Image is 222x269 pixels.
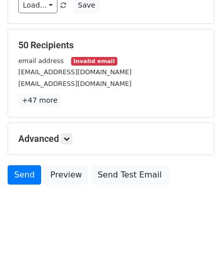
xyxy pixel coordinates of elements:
[18,94,61,107] a: +47 more
[18,68,132,76] small: [EMAIL_ADDRESS][DOMAIN_NAME]
[18,57,64,65] small: email address
[18,133,204,144] h5: Advanced
[44,165,88,185] a: Preview
[8,165,41,185] a: Send
[18,80,132,87] small: [EMAIL_ADDRESS][DOMAIN_NAME]
[71,57,117,66] small: Invalid email
[91,165,168,185] a: Send Test Email
[18,40,204,51] h5: 50 Recipients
